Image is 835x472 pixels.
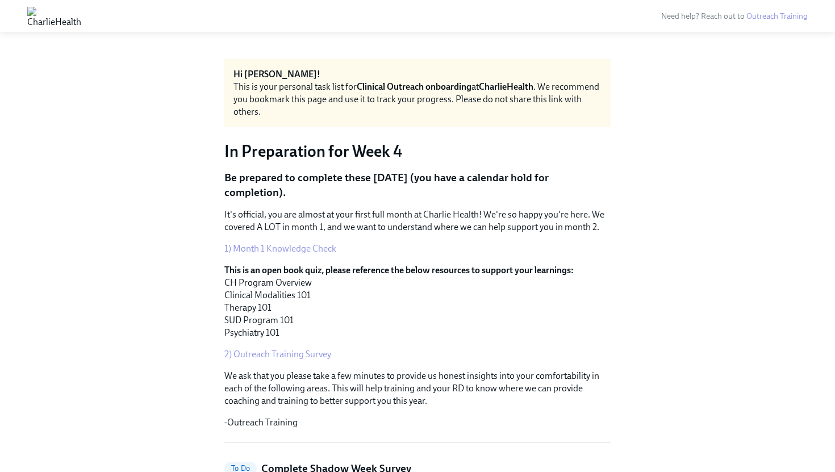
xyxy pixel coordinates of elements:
div: This is your personal task list for at . We recommend you bookmark this page and use it to track ... [233,81,602,118]
a: Outreach Training [746,11,808,21]
p: It's official, you are almost at your first full month at Charlie Health! We're so happy you're h... [224,208,611,233]
strong: Hi [PERSON_NAME]! [233,69,320,80]
strong: Clinical Outreach onboarding [357,81,471,92]
p: -Outreach Training [224,416,611,429]
strong: CharlieHealth [479,81,533,92]
span: Need help? Reach out to [661,11,808,21]
a: 1) Month 1 Knowledge Check [224,243,336,254]
img: CharlieHealth [27,7,81,25]
a: 2) Outreach Training Survey [224,349,331,360]
p: We ask that you please take a few minutes to provide us honest insights into your comfortability ... [224,370,611,407]
p: Be prepared to complete these [DATE] (you have a calendar hold for completion). [224,170,611,199]
strong: This is an open book quiz, please reference the below resources to support your learnings: [224,265,574,275]
h3: In Preparation for Week 4 [224,141,611,161]
p: CH Program Overview Clinical Modalities 101 Therapy 101 SUD Program 101 Psychiatry 101 [224,264,611,339]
